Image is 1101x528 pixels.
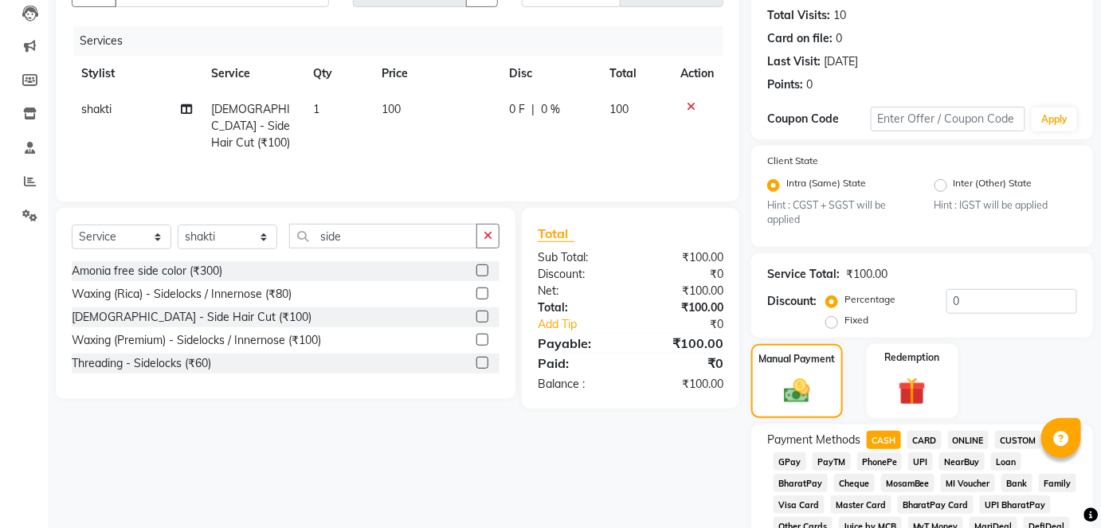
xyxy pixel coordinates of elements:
[630,283,735,299] div: ₹100.00
[72,286,292,303] div: Waxing (Rica) - Sidelocks / Innernose (₹80)
[941,474,995,492] span: MI Voucher
[538,225,574,242] span: Total
[671,56,723,92] th: Action
[1039,474,1076,492] span: Family
[630,376,735,393] div: ₹100.00
[630,249,735,266] div: ₹100.00
[72,355,211,372] div: Threading - Sidelocks (₹60)
[526,283,631,299] div: Net:
[1001,474,1032,492] span: Bank
[202,56,304,92] th: Service
[526,334,631,353] div: Payable:
[824,53,858,70] div: [DATE]
[806,76,813,93] div: 0
[72,309,311,326] div: [DEMOGRAPHIC_DATA] - Side Hair Cut (₹100)
[304,56,373,92] th: Qty
[833,7,846,24] div: 10
[526,266,631,283] div: Discount:
[630,354,735,373] div: ₹0
[786,176,866,195] label: Intra (Same) State
[934,198,1078,213] small: Hint : IGST will be applied
[382,102,401,116] span: 100
[601,56,671,92] th: Total
[526,354,631,373] div: Paid:
[767,432,860,448] span: Payment Methods
[526,316,648,333] a: Add Tip
[995,431,1041,449] span: CUSTOM
[648,316,735,333] div: ₹0
[991,452,1021,471] span: Loan
[610,102,629,116] span: 100
[211,102,290,150] span: [DEMOGRAPHIC_DATA] - Side Hair Cut (₹100)
[980,495,1051,514] span: UPI BharatPay
[954,176,1032,195] label: Inter (Other) State
[831,495,891,514] span: Master Card
[834,474,875,492] span: Cheque
[857,452,903,471] span: PhonePe
[767,7,830,24] div: Total Visits:
[890,374,934,409] img: _gift.svg
[844,313,868,327] label: Fixed
[81,102,112,116] span: shakti
[908,452,933,471] span: UPI
[813,452,851,471] span: PayTM
[767,154,818,168] label: Client State
[885,350,940,365] label: Redemption
[758,352,835,366] label: Manual Payment
[871,107,1026,131] input: Enter Offer / Coupon Code
[500,56,600,92] th: Disc
[73,26,735,56] div: Services
[881,474,935,492] span: MosamBee
[767,293,817,310] div: Discount:
[844,292,895,307] label: Percentage
[774,495,825,514] span: Visa Card
[898,495,974,514] span: BharatPay Card
[846,266,887,283] div: ₹100.00
[767,266,840,283] div: Service Total:
[767,76,803,93] div: Points:
[767,111,871,127] div: Coupon Code
[526,299,631,316] div: Total:
[907,431,942,449] span: CARD
[774,474,828,492] span: BharatPay
[776,376,818,406] img: _cash.svg
[531,101,535,118] span: |
[372,56,500,92] th: Price
[767,53,821,70] div: Last Visit:
[630,266,735,283] div: ₹0
[289,224,477,248] input: Search or Scan
[541,101,560,118] span: 0 %
[314,102,320,116] span: 1
[836,30,842,47] div: 0
[774,452,806,471] span: GPay
[72,56,202,92] th: Stylist
[526,249,631,266] div: Sub Total:
[767,30,833,47] div: Card on file:
[72,332,321,349] div: Waxing (Premium) - Sidelocks / Innernose (₹100)
[526,376,631,393] div: Balance :
[509,101,525,118] span: 0 F
[939,452,985,471] span: NearBuy
[867,431,901,449] span: CASH
[948,431,989,449] span: ONLINE
[630,334,735,353] div: ₹100.00
[1032,108,1077,131] button: Apply
[630,299,735,316] div: ₹100.00
[767,198,911,228] small: Hint : CGST + SGST will be applied
[72,263,222,280] div: Amonia free side color (₹300)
